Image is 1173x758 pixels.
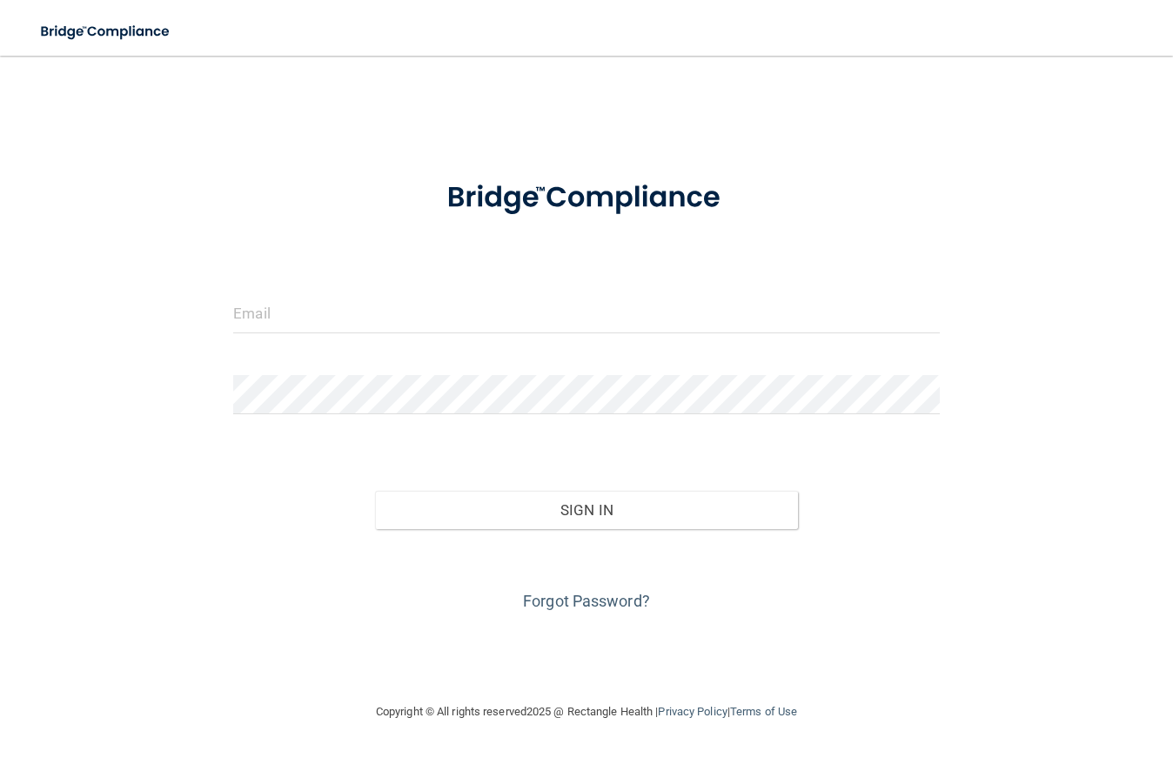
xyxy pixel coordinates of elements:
[26,14,186,50] img: bridge_compliance_login_screen.278c3ca4.svg
[269,684,904,740] div: Copyright © All rights reserved 2025 @ Rectangle Health | |
[523,592,650,610] a: Forgot Password?
[233,294,940,333] input: Email
[658,705,727,718] a: Privacy Policy
[730,705,797,718] a: Terms of Use
[417,160,757,236] img: bridge_compliance_login_screen.278c3ca4.svg
[375,491,799,529] button: Sign In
